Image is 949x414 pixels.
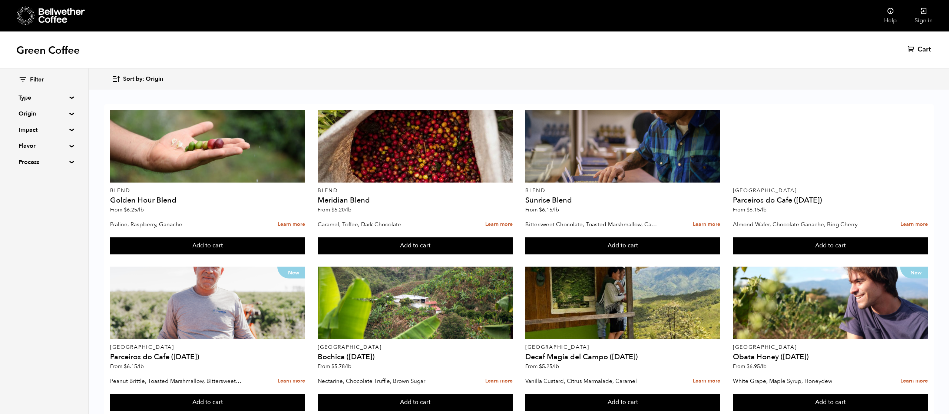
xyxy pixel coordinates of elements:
span: /lb [137,363,144,370]
p: [GEOGRAPHIC_DATA] [110,345,305,350]
p: [GEOGRAPHIC_DATA] [733,345,928,350]
summary: Origin [19,109,70,118]
h4: Sunrise Blend [525,197,720,204]
p: White Grape, Maple Syrup, Honeydew [733,375,866,387]
summary: Impact [19,126,70,134]
button: Add to cart [525,394,720,411]
a: Learn more [693,217,720,233]
summary: Type [19,93,70,102]
a: Learn more [900,217,928,233]
p: Bittersweet Chocolate, Toasted Marshmallow, Candied Orange, Praline [525,219,658,230]
p: Blend [318,188,513,193]
bdi: 6.15 [747,206,767,213]
p: New [900,267,928,278]
bdi: 5.78 [331,363,351,370]
span: $ [124,206,127,213]
span: From [318,206,351,213]
p: Nectarine, Chocolate Truffle, Brown Sugar [318,375,450,387]
span: $ [747,363,750,370]
h4: Parceiros do Cafe ([DATE]) [110,353,305,361]
h4: Meridian Blend [318,197,513,204]
a: Cart [907,45,933,54]
span: From [525,206,559,213]
a: Learn more [278,217,305,233]
p: Blend [525,188,720,193]
p: Praline, Raspberry, Ganache [110,219,243,230]
button: Add to cart [733,394,928,411]
a: New [733,267,928,339]
a: Learn more [900,373,928,389]
span: /lb [760,206,767,213]
span: Cart [917,45,931,54]
span: /lb [345,363,351,370]
a: Learn more [278,373,305,389]
span: /lb [552,206,559,213]
bdi: 6.15 [539,206,559,213]
span: /lb [137,206,144,213]
span: $ [747,206,750,213]
p: Vanilla Custard, Citrus Marmalade, Caramel [525,375,658,387]
span: Filter [30,76,44,84]
p: [GEOGRAPHIC_DATA] [525,345,720,350]
button: Add to cart [318,237,513,254]
bdi: 6.20 [331,206,351,213]
summary: Flavor [19,141,70,150]
span: $ [539,206,542,213]
p: Caramel, Toffee, Dark Chocolate [318,219,450,230]
a: Learn more [485,373,513,389]
bdi: 5.25 [539,363,559,370]
span: Sort by: Origin [123,75,163,83]
span: From [110,363,144,370]
span: /lb [760,363,767,370]
button: Add to cart [525,237,720,254]
span: From [525,363,559,370]
span: From [110,206,144,213]
p: [GEOGRAPHIC_DATA] [318,345,513,350]
h4: Obata Honey ([DATE]) [733,353,928,361]
button: Add to cart [318,394,513,411]
p: New [277,267,305,278]
h4: Decaf Magia del Campo ([DATE]) [525,353,720,361]
span: $ [331,363,334,370]
p: Almond Wafer, Chocolate Ganache, Bing Cherry [733,219,866,230]
a: New [110,267,305,339]
a: Learn more [693,373,720,389]
h4: Golden Hour Blend [110,197,305,204]
button: Add to cart [733,237,928,254]
a: Learn more [485,217,513,233]
span: From [733,206,767,213]
h1: Green Coffee [16,44,80,57]
span: From [733,363,767,370]
p: Peanut Brittle, Toasted Marshmallow, Bittersweet Chocolate [110,375,243,387]
button: Add to cart [110,237,305,254]
span: From [318,363,351,370]
button: Sort by: Origin [112,70,163,88]
bdi: 6.15 [124,363,144,370]
p: [GEOGRAPHIC_DATA] [733,188,928,193]
p: Blend [110,188,305,193]
h4: Bochica ([DATE]) [318,353,513,361]
button: Add to cart [110,394,305,411]
span: /lb [345,206,351,213]
span: /lb [552,363,559,370]
bdi: 6.25 [124,206,144,213]
span: $ [124,363,127,370]
summary: Process [19,158,70,167]
h4: Parceiros do Cafe ([DATE]) [733,197,928,204]
bdi: 6.95 [747,363,767,370]
span: $ [331,206,334,213]
span: $ [539,363,542,370]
